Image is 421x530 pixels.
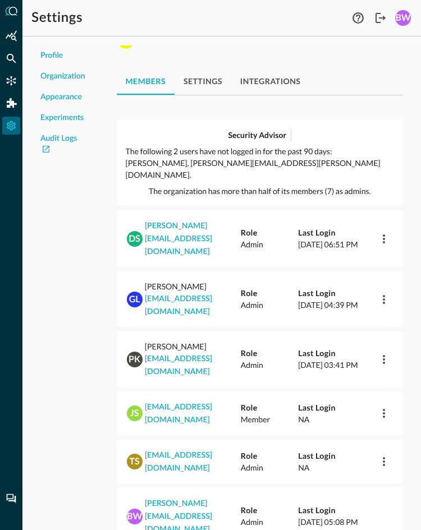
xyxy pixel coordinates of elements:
div: BW [395,10,411,26]
div: GL [127,292,143,307]
a: [EMAIL_ADDRESS][DOMAIN_NAME] [145,355,212,376]
p: Member [241,413,299,425]
a: [EMAIL_ADDRESS][DOMAIN_NAME] [145,451,212,472]
p: Admin [241,238,299,250]
a: [EMAIL_ADDRESS][DOMAIN_NAME] [145,403,212,424]
h5: Role [241,505,299,516]
button: Help [349,9,367,27]
p: The following 2 users have not logged in for the past 90 days: [PERSON_NAME], [PERSON_NAME][EMAIL... [126,145,394,181]
p: NA [298,413,375,425]
div: JS [127,405,143,421]
h5: Role [241,450,299,462]
p: Security Advisor [228,129,286,141]
a: [EMAIL_ADDRESS][DOMAIN_NAME] [145,295,212,316]
h5: Last Login [298,505,375,516]
h5: Last Login [298,402,375,413]
p: Admin [241,516,299,528]
p: [DATE] 04:39 PM [298,299,375,311]
div: TS [127,454,143,469]
a: Audit Logs [40,133,85,156]
p: Admin [241,299,299,311]
h5: Last Login [298,227,375,238]
p: [DATE] 03:41 PM [298,359,375,371]
div: DS [127,231,143,247]
h5: Role [241,402,299,413]
div: Connectors [2,72,20,90]
div: Federated Search [2,49,20,67]
h5: Last Login [298,348,375,359]
span: Profile [40,50,63,62]
h5: Last Login [298,450,375,462]
h5: Role [241,288,299,299]
h5: Role [241,348,299,359]
span: Appearance [40,91,82,103]
h1: Settings [31,9,83,27]
div: Summary Insights [2,27,20,45]
div: Settings [2,117,20,135]
button: integrations [231,68,310,95]
h5: Last Login [298,288,375,299]
div: BW [127,509,143,524]
div: Addons [3,94,21,112]
span: Organization [40,71,85,82]
div: PK [127,352,143,367]
span: Experiments [40,112,84,124]
a: [PERSON_NAME][EMAIL_ADDRESS][DOMAIN_NAME] [145,222,212,256]
p: [DATE] 05:08 PM [298,516,375,528]
button: settings [175,68,231,95]
p: [PERSON_NAME] [145,280,241,318]
h5: Role [241,227,299,238]
button: members [117,68,175,95]
p: [DATE] 06:51 PM [298,238,375,250]
p: [PERSON_NAME] [145,340,241,378]
p: The organization has more than half of its members (7) as admins. [149,185,371,197]
button: Logout [372,9,390,27]
p: Admin [241,462,299,473]
div: Chat [2,490,20,508]
p: Admin [241,359,299,371]
p: NA [298,462,375,473]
